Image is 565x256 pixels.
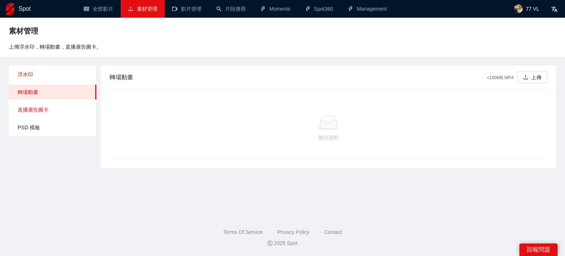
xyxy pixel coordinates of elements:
[277,229,309,235] a: Privacy Policy
[18,67,90,82] span: 浮水印
[18,85,90,99] span: 轉場動畫
[324,229,342,235] a: Contact
[18,102,90,117] span: 直播廣告圖卡
[6,3,14,15] img: logo
[116,133,541,141] div: 無此資料
[348,6,387,12] a: thunderboltManagement
[18,120,90,135] span: PSD 模板
[517,74,547,80] span: upload上傳
[84,6,113,12] a: table全部影片
[137,6,157,12] span: 素材管理
[216,6,246,12] a: search片段搜尋
[9,25,38,37] span: 素材管理
[260,6,291,12] a: thunderboltMoments
[517,71,547,83] button: upload上傳
[267,241,273,246] span: copyright
[128,6,133,11] span: upload
[110,67,487,88] div: 轉場動畫
[523,75,528,81] span: upload
[519,243,558,256] div: 回報問題
[172,6,202,12] a: video-camera影片管理
[305,6,333,12] a: thunderboltSpot360
[9,43,556,51] div: 上傳浮水印，轉場動畫，直播廣告圖卡。
[487,75,514,80] span: <100MB MP4
[223,229,263,235] a: Terms Of Service
[514,4,523,13] img: avatar
[6,239,559,247] div: 2025 Spot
